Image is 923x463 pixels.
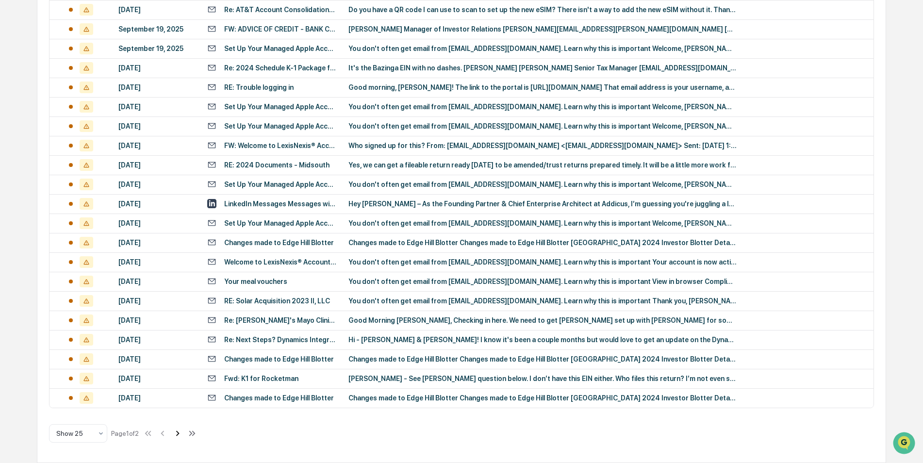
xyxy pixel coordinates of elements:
[66,118,124,136] a: 🗄️Attestations
[118,83,196,91] div: [DATE]
[68,164,117,172] a: Powered byPylon
[118,161,196,169] div: [DATE]
[224,316,337,324] div: Re: [PERSON_NAME]'s Mayo Clinic Log-In Information
[19,141,61,150] span: Data Lookup
[10,20,177,36] p: How can we help?
[224,6,337,14] div: Re: AT&T Account Consolidations, Wireless, Wireline, and more
[224,239,334,247] div: Changes made to Edge Hill Blotter
[10,74,27,92] img: 1746055101610-c473b297-6a78-478c-a979-82029cc54cd1
[6,118,66,136] a: 🖐️Preclearance
[348,122,737,130] div: You don't often get email from [EMAIL_ADDRESS][DOMAIN_NAME]. Learn why this is important Welcome,...
[224,258,337,266] div: Welcome to LexisNexis® Account Center - here’s your ID
[118,278,196,285] div: [DATE]
[224,45,337,52] div: Set Up Your Managed Apple Account
[348,219,737,227] div: You don't often get email from [EMAIL_ADDRESS][DOMAIN_NAME]. Learn why this is important Welcome,...
[224,355,334,363] div: Changes made to Edge Hill Blotter
[348,316,737,324] div: Good Morning [PERSON_NAME], Checking in here. We need to get [PERSON_NAME] set up with [PERSON_NA...
[224,219,337,227] div: Set Up Your Managed Apple Account
[224,83,294,91] div: RE: Trouble logging in
[111,430,139,437] div: Page 1 of 2
[348,355,737,363] div: Changes made to Edge Hill Blotter Changes made to Edge Hill Blotter [GEOGRAPHIC_DATA] 2024 Invest...
[118,6,196,14] div: [DATE]
[118,394,196,402] div: [DATE]
[224,278,287,285] div: Your meal vouchers
[348,200,737,208] div: Hey [PERSON_NAME] – As the Founding Partner & Chief Enterprise Architect at Addicus, I’m guessing...
[224,64,337,72] div: Re: 2024 Schedule K-1 Package from [PERSON_NAME] INVESTMENTS LLC SERIES F
[33,74,159,84] div: Start new chat
[118,181,196,188] div: [DATE]
[348,258,737,266] div: You don't often get email from [EMAIL_ADDRESS][DOMAIN_NAME]. Learn why this is important Your acc...
[348,394,737,402] div: Changes made to Edge Hill Blotter Changes made to Edge Hill Blotter [GEOGRAPHIC_DATA] 2024 Invest...
[348,83,737,91] div: Good morning, [PERSON_NAME]! The link to the portal is [URL][DOMAIN_NAME] That email address is y...
[118,375,196,382] div: [DATE]
[33,84,123,92] div: We're available if you need us!
[118,258,196,266] div: [DATE]
[10,142,17,149] div: 🔎
[118,25,196,33] div: September 19, 2025
[224,25,337,33] div: FW: ADVICE OF CREDIT - BANK CONFIDENTIAL
[224,200,337,208] div: LinkedIn Messages Messages with [PERSON_NAME], MBA, [PERSON_NAME] 👨🏻‍💻
[10,123,17,131] div: 🖐️
[348,25,737,33] div: [PERSON_NAME] Manager of Investor Relations [PERSON_NAME][EMAIL_ADDRESS][PERSON_NAME][DOMAIN_NAME...
[224,161,330,169] div: RE: 2024 Documents - Midsouth
[118,355,196,363] div: [DATE]
[348,336,737,344] div: Hi - [PERSON_NAME] & [PERSON_NAME]! I know it's been a couple months but would love to get an upd...
[348,161,737,169] div: Yes, we can get a fileable return ready [DATE] to be amended/trust returns prepared timely. It wi...
[348,142,737,149] div: Who signed up for this? From: [EMAIL_ADDRESS][DOMAIN_NAME] <[EMAIL_ADDRESS][DOMAIN_NAME]> Sent: [...
[97,165,117,172] span: Pylon
[118,336,196,344] div: [DATE]
[118,142,196,149] div: [DATE]
[224,336,337,344] div: Re: Next Steps? Dynamics Integration - FINTRX
[348,181,737,188] div: You don't often get email from [EMAIL_ADDRESS][DOMAIN_NAME]. Learn why this is important Welcome,...
[19,122,63,132] span: Preclearance
[348,375,737,382] div: [PERSON_NAME] - See [PERSON_NAME] question below. I don’t have this EIN either. Who files this re...
[348,297,737,305] div: You don't often get email from [EMAIL_ADDRESS][DOMAIN_NAME]. Learn why this is important Thank yo...
[80,122,120,132] span: Attestations
[118,103,196,111] div: [DATE]
[348,239,737,247] div: Changes made to Edge Hill Blotter Changes made to Edge Hill Blotter [GEOGRAPHIC_DATA] 2024 Invest...
[118,122,196,130] div: [DATE]
[224,394,334,402] div: Changes made to Edge Hill Blotter
[118,316,196,324] div: [DATE]
[224,103,337,111] div: Set Up Your Managed Apple Account
[892,431,918,457] iframe: Open customer support
[224,181,337,188] div: Set Up Your Managed Apple Account
[118,239,196,247] div: [DATE]
[224,375,298,382] div: Fwd: K1 for Rocketman
[165,77,177,89] button: Start new chat
[118,219,196,227] div: [DATE]
[348,103,737,111] div: You don't often get email from [EMAIL_ADDRESS][DOMAIN_NAME]. Learn why this is important Welcome,...
[348,45,737,52] div: You don't often get email from [EMAIL_ADDRESS][DOMAIN_NAME]. Learn why this is important Welcome,...
[224,122,337,130] div: Set Up Your Managed Apple Account
[118,64,196,72] div: [DATE]
[348,6,737,14] div: Do you have a QR code I can use to scan to set up the new eSIM? There isn't a way to add the new ...
[70,123,78,131] div: 🗄️
[224,297,330,305] div: RE: Solar Acquisition 2023 II, LLC
[6,137,65,154] a: 🔎Data Lookup
[348,64,737,72] div: It's the Bazinga EIN with no dashes. [PERSON_NAME] [PERSON_NAME] Senior Tax Manager [EMAIL_ADDRES...
[118,45,196,52] div: September 19, 2025
[118,200,196,208] div: [DATE]
[348,278,737,285] div: You don't often get email from [EMAIL_ADDRESS][DOMAIN_NAME]. Learn why this is important View in ...
[118,297,196,305] div: [DATE]
[224,142,337,149] div: FW: Welcome to LexisNexis® Account Center - here’s your ID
